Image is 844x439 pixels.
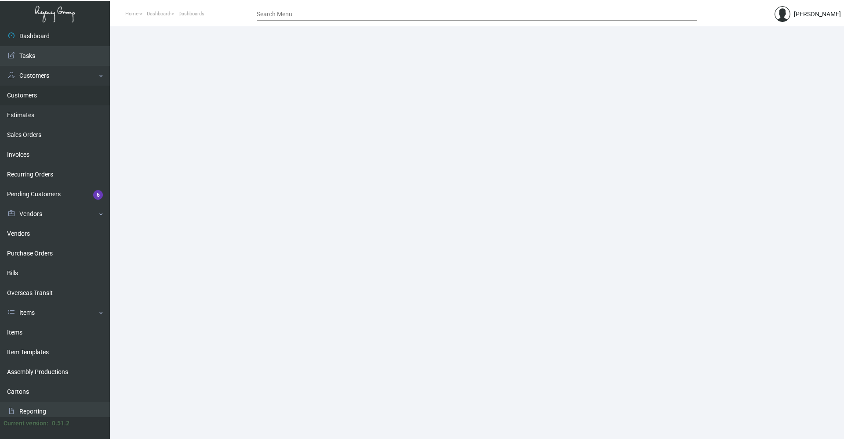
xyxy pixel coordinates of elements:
[52,419,69,428] div: 0.51.2
[178,11,204,17] span: Dashboards
[147,11,170,17] span: Dashboard
[4,419,48,428] div: Current version:
[125,11,138,17] span: Home
[775,6,790,22] img: admin@bootstrapmaster.com
[794,10,841,19] div: [PERSON_NAME]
